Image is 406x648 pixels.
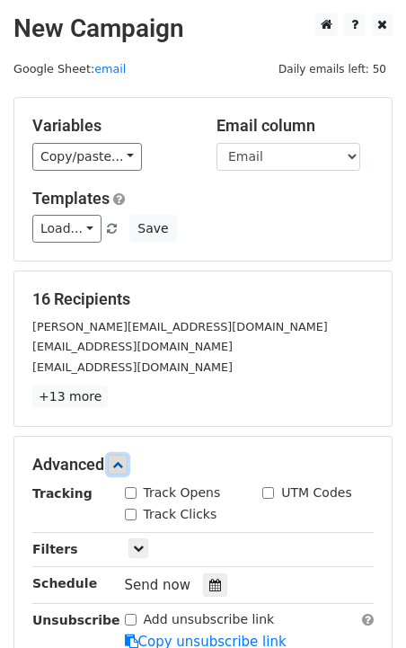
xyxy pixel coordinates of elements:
a: Templates [32,189,110,208]
h5: Advanced [32,455,374,475]
strong: Schedule [32,576,97,590]
iframe: Chat Widget [316,562,406,648]
span: Daily emails left: 50 [272,59,393,79]
small: Google Sheet: [13,62,126,75]
a: Daily emails left: 50 [272,62,393,75]
label: Track Opens [144,484,221,502]
a: Load... [32,215,101,243]
h2: New Campaign [13,13,393,44]
small: [PERSON_NAME][EMAIL_ADDRESS][DOMAIN_NAME] [32,320,328,333]
small: [EMAIL_ADDRESS][DOMAIN_NAME] [32,360,233,374]
h5: Email column [216,116,374,136]
a: Copy/paste... [32,143,142,171]
h5: 16 Recipients [32,289,374,309]
strong: Tracking [32,486,93,501]
label: Track Clicks [144,505,217,524]
button: Save [129,215,176,243]
small: [EMAIL_ADDRESS][DOMAIN_NAME] [32,340,233,353]
strong: Unsubscribe [32,613,120,627]
label: UTM Codes [281,484,351,502]
strong: Filters [32,542,78,556]
label: Add unsubscribe link [144,610,275,629]
a: +13 more [32,386,108,408]
a: email [94,62,126,75]
span: Send now [125,577,191,593]
h5: Variables [32,116,190,136]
